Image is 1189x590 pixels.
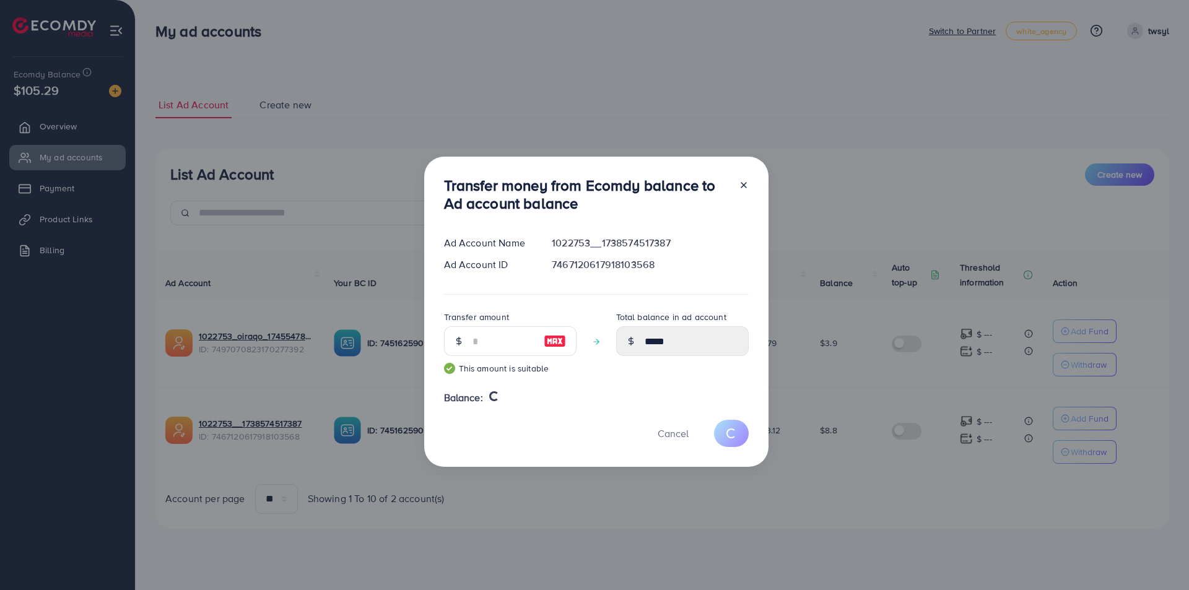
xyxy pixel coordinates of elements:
[1136,534,1180,581] iframe: Chat
[444,363,455,374] img: guide
[544,334,566,349] img: image
[434,236,542,250] div: Ad Account Name
[616,311,726,323] label: Total balance in ad account
[444,391,483,405] span: Balance:
[542,236,758,250] div: 1022753__1738574517387
[444,176,729,212] h3: Transfer money from Ecomdy balance to Ad account balance
[444,311,509,323] label: Transfer amount
[658,427,689,440] span: Cancel
[434,258,542,272] div: Ad Account ID
[444,362,577,375] small: This amount is suitable
[542,258,758,272] div: 7467120617918103568
[642,420,704,446] button: Cancel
